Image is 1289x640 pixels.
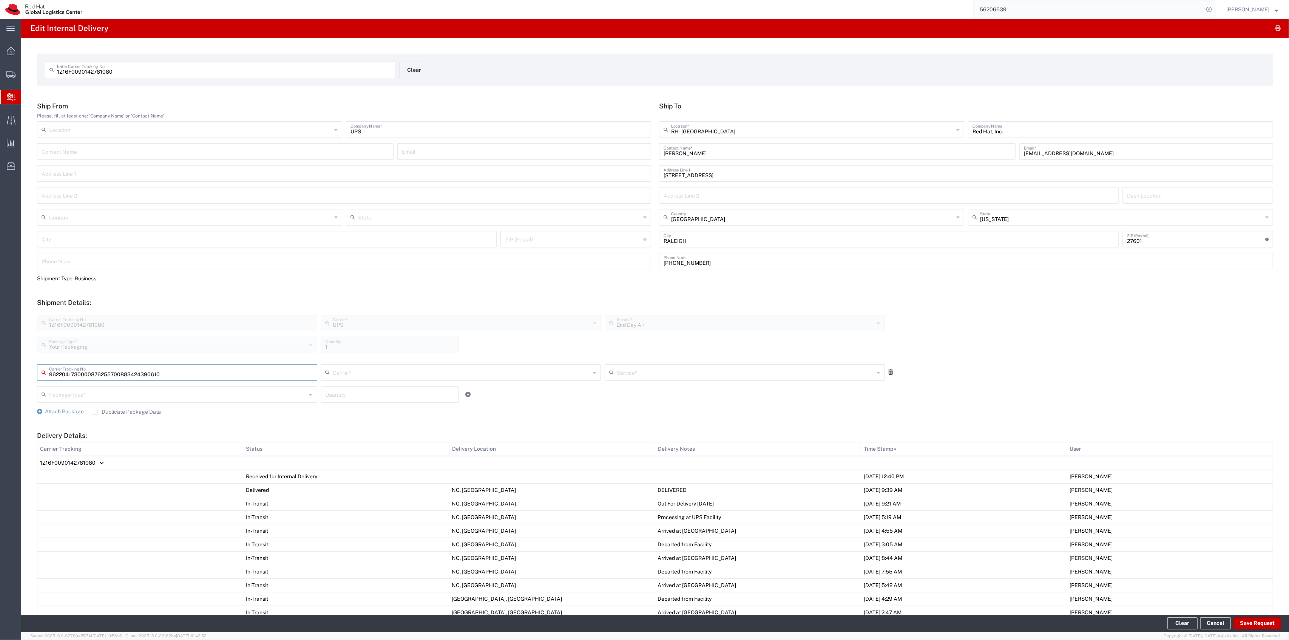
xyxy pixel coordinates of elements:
[93,634,122,638] span: [DATE] 10:56:16
[449,538,655,551] td: NC, [GEOGRAPHIC_DATA]
[1164,633,1280,639] span: Copyright © [DATE]-[DATE] Agistix Inc., All Rights Reserved
[861,442,1067,456] th: Time Stamp
[449,497,655,510] td: NC, [GEOGRAPHIC_DATA]
[861,497,1067,510] td: [DATE] 9:21 AM
[1067,470,1273,483] td: [PERSON_NAME]
[1167,617,1198,629] button: Clear
[655,592,861,606] td: Departed from Facility
[861,538,1067,551] td: [DATE] 3:05 AM
[655,442,861,456] th: Delivery Notes
[861,592,1067,606] td: [DATE] 4:29 AM
[1067,524,1273,538] td: [PERSON_NAME]
[1067,551,1273,565] td: [PERSON_NAME]
[37,113,651,119] div: Please, fill at least one: 'Company Name' or 'Contact Name'
[92,409,161,415] label: Duplicate Package Data
[243,483,449,497] td: Delivered
[659,102,1273,110] h5: Ship To
[861,551,1067,565] td: [DATE] 8:44 AM
[1200,617,1231,629] a: Cancel
[399,62,429,78] button: Clear
[861,565,1067,578] td: [DATE] 7:55 AM
[1067,565,1273,578] td: [PERSON_NAME]
[449,442,655,456] th: Delivery Location
[449,483,655,497] td: NC, [GEOGRAPHIC_DATA]
[861,510,1067,524] td: [DATE] 5:19 AM
[655,551,861,565] td: Arrived at [GEOGRAPHIC_DATA]
[861,524,1067,538] td: [DATE] 4:55 AM
[37,102,651,110] h5: Ship From
[1067,578,1273,592] td: [PERSON_NAME]
[243,470,449,483] td: Received for Internal Delivery
[5,4,82,15] img: logo
[449,524,655,538] td: NC, [GEOGRAPHIC_DATA]
[45,408,84,414] span: Attach Package
[243,497,449,510] td: In-Transit
[40,460,96,466] span: 1Z16F0090142781080
[125,634,207,638] span: Client: 2025.16.0-22162be
[655,578,861,592] td: Arrived at [GEOGRAPHIC_DATA]
[243,565,449,578] td: In-Transit
[655,524,861,538] td: Arrived at [GEOGRAPHIC_DATA]
[243,442,449,456] th: Status
[37,431,1273,439] h5: Delivery Details:
[30,634,122,638] span: Server: 2025.16.0-82789e55714
[243,524,449,538] td: In-Transit
[655,565,861,578] td: Departed from Facility
[1067,497,1273,510] td: [PERSON_NAME]
[243,551,449,565] td: In-Transit
[1233,617,1281,629] button: Save Request
[1067,592,1273,606] td: [PERSON_NAME]
[30,19,108,38] h4: Edit Internal Delivery
[861,483,1067,497] td: [DATE] 9:39 AM
[889,369,893,376] a: Remove Packages
[37,275,651,283] div: Shipment Type: Business
[449,565,655,578] td: NC, [GEOGRAPHIC_DATA]
[655,510,861,524] td: Processing at UPS Facility
[449,606,655,619] td: [GEOGRAPHIC_DATA], [GEOGRAPHIC_DATA]
[974,0,1204,19] input: Search for shipment number, reference number
[37,442,243,456] th: Carrier Tracking
[861,578,1067,592] td: [DATE] 5:42 AM
[449,592,655,606] td: [GEOGRAPHIC_DATA], [GEOGRAPHIC_DATA]
[1067,483,1273,497] td: [PERSON_NAME]
[37,298,1273,306] h5: Shipment Details:
[861,606,1067,619] td: [DATE] 2:47 AM
[655,606,861,619] td: Arrived at [GEOGRAPHIC_DATA]
[449,551,655,565] td: NC, [GEOGRAPHIC_DATA]
[1067,510,1273,524] td: [PERSON_NAME]
[449,510,655,524] td: NC, [GEOGRAPHIC_DATA]
[1067,442,1273,456] th: User
[243,510,449,524] td: In-Transit
[1067,538,1273,551] td: [PERSON_NAME]
[243,592,449,606] td: In-Transit
[449,578,655,592] td: NC, [GEOGRAPHIC_DATA]
[243,578,449,592] td: In-Transit
[655,483,861,497] td: DELIVERED
[463,389,473,400] a: Add Item
[861,470,1067,483] td: [DATE] 12:40 PM
[176,634,207,638] span: [DATE] 10:42:52
[243,538,449,551] td: In-Transit
[655,497,861,510] td: Out For Delivery [DATE]
[1226,5,1278,14] button: [PERSON_NAME]
[243,606,449,619] td: In-Transit
[655,538,861,551] td: Departed from Facility
[1067,606,1273,619] td: [PERSON_NAME]
[1226,5,1269,14] span: Robert Lomax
